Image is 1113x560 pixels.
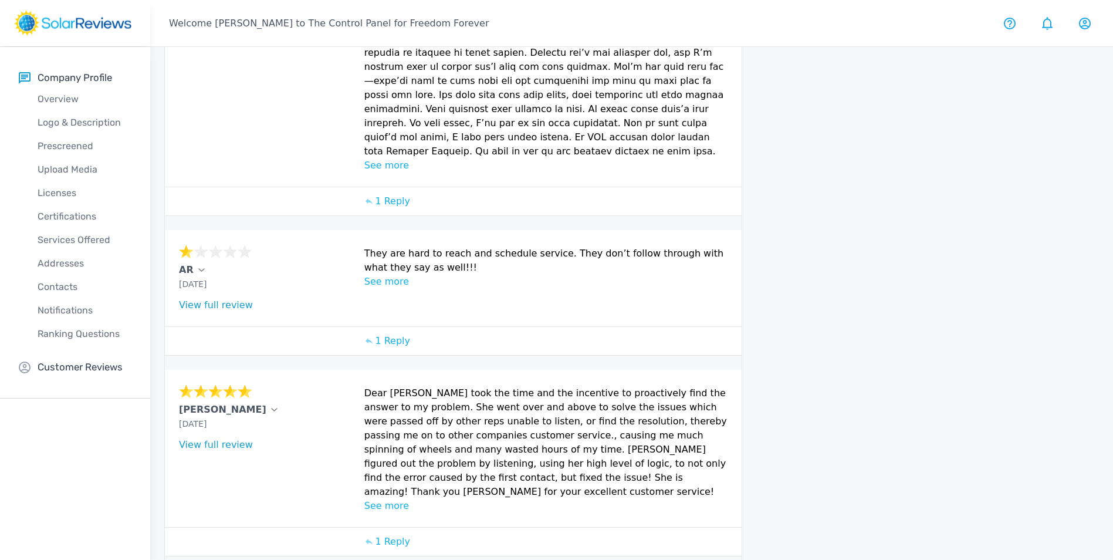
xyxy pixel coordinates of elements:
[375,535,410,549] p: 1 Reply
[364,499,728,513] p: See more
[19,181,150,205] a: Licenses
[19,139,150,153] p: Prescreened
[19,210,150,224] p: Certifications
[19,158,150,181] a: Upload Media
[364,158,728,173] p: See more
[19,87,150,111] a: Overview
[19,299,150,322] a: Notifications
[19,228,150,252] a: Services Offered
[179,299,253,311] a: View full review
[19,322,150,346] a: Ranking Questions
[19,327,150,341] p: Ranking Questions
[179,403,266,417] p: [PERSON_NAME]
[375,334,410,348] p: 1 Reply
[19,116,150,130] p: Logo & Description
[38,360,123,375] p: Customer Reviews
[19,134,150,158] a: Prescreened
[19,303,150,318] p: Notifications
[19,280,150,294] p: Contacts
[179,279,207,289] span: [DATE]
[19,186,150,200] p: Licenses
[169,16,489,31] p: Welcome [PERSON_NAME] to The Control Panel for Freedom Forever
[19,275,150,299] a: Contacts
[19,163,150,177] p: Upload Media
[375,194,410,208] p: 1 Reply
[19,92,150,106] p: Overview
[364,386,728,499] p: Dear [PERSON_NAME] took the time and the incentive to proactively find the answer to my problem. ...
[19,205,150,228] a: Certifications
[19,111,150,134] a: Logo & Description
[19,233,150,247] p: Services Offered
[179,439,253,450] a: View full review
[38,70,112,85] p: Company Profile
[179,263,194,277] p: AR
[19,252,150,275] a: Addresses
[179,419,207,429] span: [DATE]
[364,247,728,275] p: They are hard to reach and schedule service. They don’t follow through with what they say as well!!!
[19,257,150,271] p: Addresses
[364,275,728,289] p: See more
